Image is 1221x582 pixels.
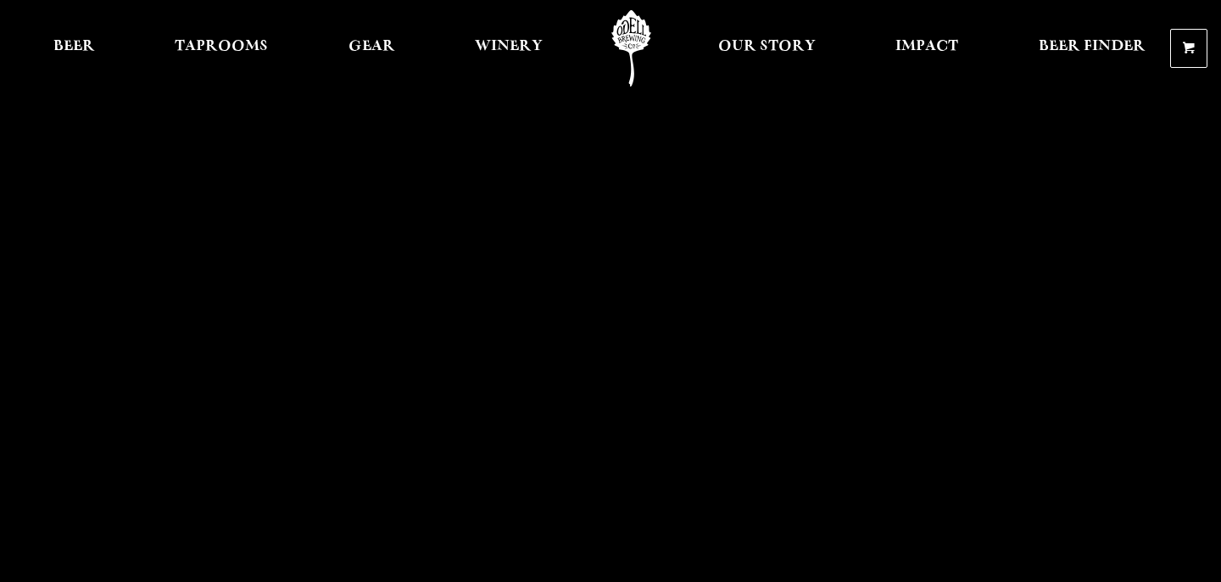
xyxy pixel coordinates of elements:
span: Taprooms [175,40,268,53]
span: Beer [53,40,95,53]
span: Gear [348,40,395,53]
a: Winery [464,10,554,87]
span: Beer Finder [1039,40,1146,53]
a: Odell Home [599,10,663,87]
a: Gear [337,10,406,87]
span: Winery [475,40,543,53]
span: Impact [895,40,958,53]
a: Our Story [707,10,827,87]
a: Taprooms [164,10,279,87]
span: Our Story [718,40,816,53]
a: Impact [884,10,969,87]
a: Beer [42,10,106,87]
a: Beer Finder [1028,10,1157,87]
